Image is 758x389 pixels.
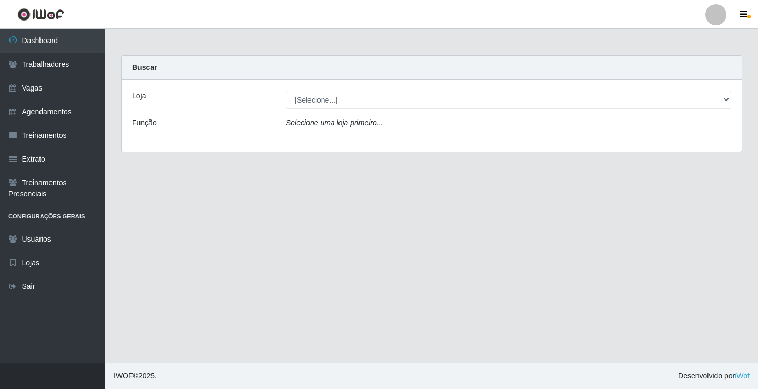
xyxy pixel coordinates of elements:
[114,372,133,380] span: IWOF
[114,371,157,382] span: © 2025 .
[132,91,146,102] label: Loja
[735,372,750,380] a: iWof
[678,371,750,382] span: Desenvolvido por
[132,63,157,72] strong: Buscar
[286,118,383,127] i: Selecione uma loja primeiro...
[132,117,157,128] label: Função
[17,8,64,21] img: CoreUI Logo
